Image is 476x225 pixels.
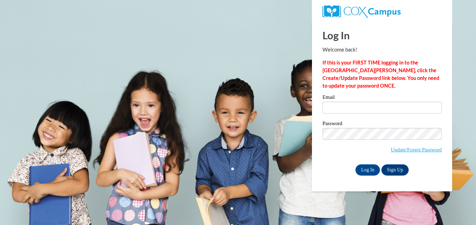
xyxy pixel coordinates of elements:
[355,164,380,176] input: Log In
[322,121,442,128] label: Password
[322,46,442,54] p: Welcome back!
[391,147,442,152] a: Update/Forgot Password
[322,8,401,14] a: COX Campus
[322,60,439,89] strong: If this is your FIRST TIME logging in to the [GEOGRAPHIC_DATA][PERSON_NAME], click the Create/Upd...
[322,28,442,42] h1: Log In
[322,5,401,18] img: COX Campus
[381,164,409,176] a: Sign Up
[322,95,442,102] label: Email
